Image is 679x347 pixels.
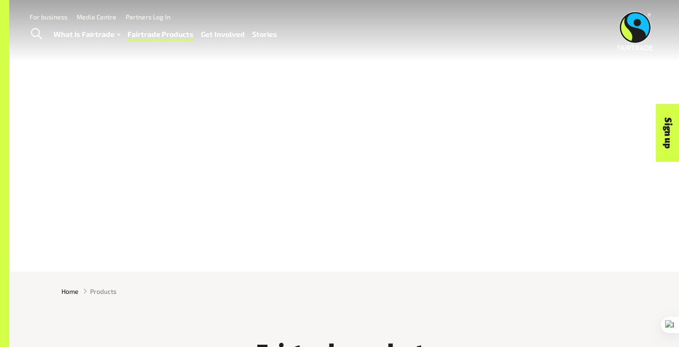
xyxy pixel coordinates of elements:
[77,13,116,21] a: Media Centre
[25,23,48,46] a: Toggle Search
[61,286,79,296] a: Home
[201,28,245,41] a: Get Involved
[90,286,116,296] span: Products
[30,13,67,21] a: For business
[126,13,170,21] a: Partners Log In
[54,28,120,41] a: What is Fairtrade
[618,12,653,50] img: Fairtrade Australia New Zealand logo
[127,28,194,41] a: Fairtrade Products
[252,28,277,41] a: Stories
